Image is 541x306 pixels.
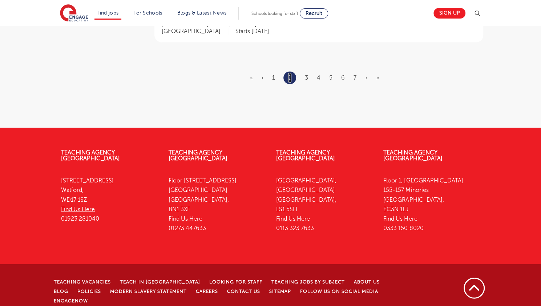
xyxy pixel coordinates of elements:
p: Floor [STREET_ADDRESS] [GEOGRAPHIC_DATA] [GEOGRAPHIC_DATA], BN1 3XF 01273 447633 [169,176,265,233]
a: Teaching jobs by subject [271,279,345,285]
a: Find jobs [97,10,119,16]
a: Find Us Here [61,206,95,213]
span: Schools looking for staff [251,11,298,16]
a: Sitemap [269,289,291,294]
a: About Us [354,279,380,285]
a: Teaching Agency [GEOGRAPHIC_DATA] [383,149,442,162]
span: [GEOGRAPHIC_DATA] [162,28,228,35]
a: 2 [288,73,291,82]
a: Follow us on Social Media [300,289,378,294]
a: Modern Slavery Statement [110,289,187,294]
a: Teaching Agency [GEOGRAPHIC_DATA] [276,149,335,162]
a: Looking for staff [209,279,262,285]
a: 4 [317,75,320,81]
a: Teaching Agency [GEOGRAPHIC_DATA] [61,149,120,162]
a: 1 [272,75,275,81]
a: Careers [196,289,218,294]
a: Find Us Here [276,216,310,222]
img: Engage Education [60,4,88,23]
span: Recruit [306,11,322,16]
a: Policies [77,289,101,294]
p: Starts [DATE] [235,28,269,35]
a: Last [376,75,379,81]
a: Blog [54,289,68,294]
a: Teaching Vacancies [54,279,111,285]
a: 3 [305,75,308,81]
p: [GEOGRAPHIC_DATA], [GEOGRAPHIC_DATA] [GEOGRAPHIC_DATA], LS1 5SH 0113 323 7633 [276,176,373,233]
a: Recruit [300,8,328,19]
a: Next [365,75,367,81]
a: Find Us Here [383,216,417,222]
a: First [250,75,253,81]
a: EngageNow [54,298,88,303]
p: Floor 1, [GEOGRAPHIC_DATA] 155-157 Minories [GEOGRAPHIC_DATA], EC3N 1LJ 0333 150 8020 [383,176,480,233]
a: Sign up [433,8,465,19]
a: Teaching Agency [GEOGRAPHIC_DATA] [169,149,227,162]
a: For Schools [133,10,162,16]
a: Teach in [GEOGRAPHIC_DATA] [120,279,200,285]
a: Find Us Here [169,216,202,222]
a: 7 [354,75,356,81]
p: [STREET_ADDRESS] Watford, WD17 1SZ 01923 281040 [61,176,158,224]
a: Contact Us [227,289,260,294]
a: 5 [329,75,332,81]
a: 6 [341,75,345,81]
a: Blogs & Latest News [177,10,227,16]
a: Previous [262,75,263,81]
